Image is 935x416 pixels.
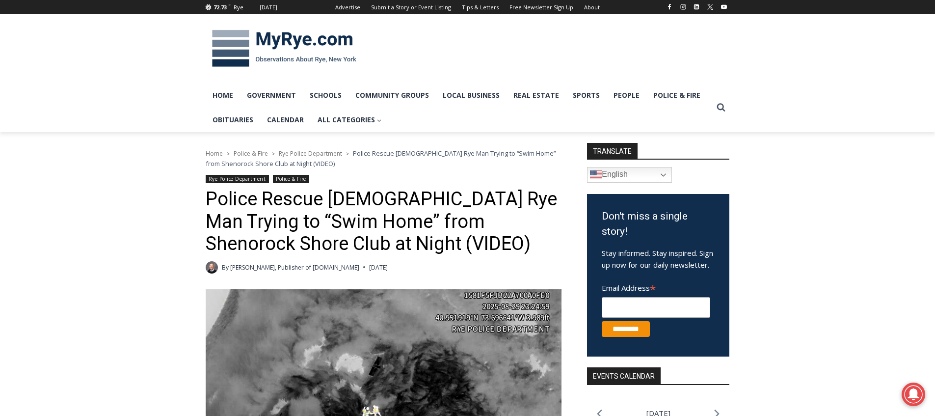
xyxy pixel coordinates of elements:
a: Home [206,83,240,108]
a: Police & Fire [234,149,268,158]
a: Home [206,149,223,158]
span: > [227,150,230,157]
div: Rye [234,3,243,12]
p: Stay informed. Stay inspired. Sign up now for our daily newsletter. [602,247,715,271]
span: All Categories [318,114,382,125]
a: Police & Fire [646,83,707,108]
span: By [222,263,229,272]
a: [PERSON_NAME], Publisher of [DOMAIN_NAME] [230,263,359,272]
a: Real Estate [507,83,566,108]
a: Calendar [260,108,311,132]
a: Schools [303,83,348,108]
a: Police & Fire [273,175,309,183]
a: Local Business [436,83,507,108]
img: en [590,169,602,181]
h3: Don't miss a single story! [602,209,715,240]
nav: Primary Navigation [206,83,712,133]
nav: Breadcrumbs [206,148,561,168]
img: MyRye.com [206,23,363,74]
span: > [272,150,275,157]
a: Sports [566,83,607,108]
a: Rye Police Department [206,175,269,183]
a: Facebook [664,1,675,13]
a: People [607,83,646,108]
strong: TRANSLATE [587,143,638,159]
a: X [704,1,716,13]
a: Community Groups [348,83,436,108]
button: View Search Form [712,99,730,116]
a: All Categories [311,108,389,132]
a: Linkedin [691,1,702,13]
h1: Police Rescue [DEMOGRAPHIC_DATA] Rye Man Trying to “Swim Home” from Shenorock Shore Club at Night... [206,188,561,255]
span: > [346,150,349,157]
span: Police Rescue [DEMOGRAPHIC_DATA] Rye Man Trying to “Swim Home” from Shenorock Shore Club at Night... [206,149,556,167]
a: Obituaries [206,108,260,132]
a: Government [240,83,303,108]
a: English [587,167,672,183]
time: [DATE] [369,263,388,272]
span: F [228,2,231,7]
label: Email Address [602,278,710,296]
div: [DATE] [260,3,277,12]
span: 72.73 [214,3,227,11]
a: YouTube [718,1,730,13]
a: Rye Police Department [279,149,342,158]
h2: Events Calendar [587,367,661,384]
a: Instagram [677,1,689,13]
a: Author image [206,261,218,274]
